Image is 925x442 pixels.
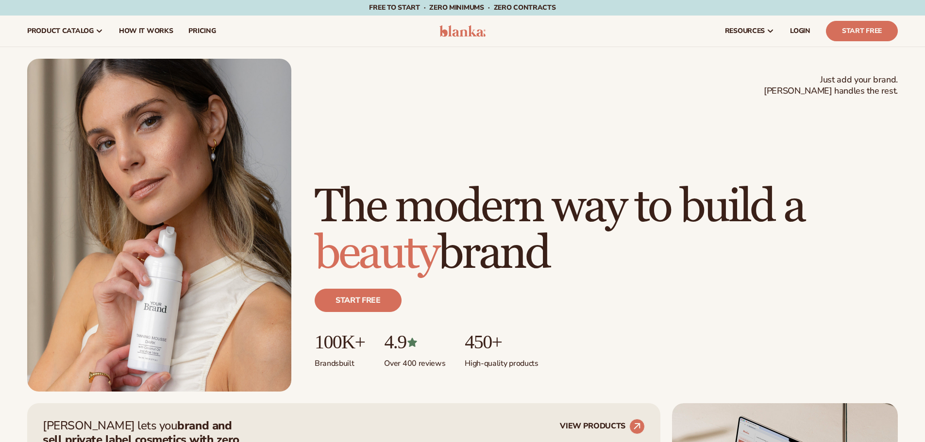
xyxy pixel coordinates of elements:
[111,16,181,47] a: How It Works
[119,27,173,35] span: How It Works
[826,21,898,41] a: Start Free
[27,59,291,392] img: Female holding tanning mousse.
[315,225,438,282] span: beauty
[19,16,111,47] a: product catalog
[790,27,810,35] span: LOGIN
[315,184,898,277] h1: The modern way to build a brand
[764,74,898,97] span: Just add your brand. [PERSON_NAME] handles the rest.
[188,27,216,35] span: pricing
[369,3,555,12] span: Free to start · ZERO minimums · ZERO contracts
[465,353,538,369] p: High-quality products
[725,27,765,35] span: resources
[315,289,402,312] a: Start free
[384,353,445,369] p: Over 400 reviews
[439,25,486,37] img: logo
[465,331,538,353] p: 450+
[560,419,645,434] a: VIEW PRODUCTS
[27,27,94,35] span: product catalog
[782,16,818,47] a: LOGIN
[315,353,365,369] p: Brands built
[181,16,223,47] a: pricing
[384,331,445,353] p: 4.9
[717,16,782,47] a: resources
[315,331,365,353] p: 100K+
